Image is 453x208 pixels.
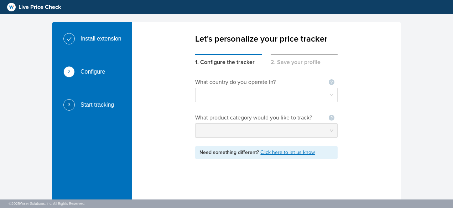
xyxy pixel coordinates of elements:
[195,22,338,45] div: Let's personalize your price tracker
[80,66,111,78] div: Configure
[68,69,71,74] span: 2
[195,78,284,86] div: What country do you operate in?
[19,3,61,11] span: Live Price Check
[199,149,260,155] span: Need something different?
[195,113,319,122] div: What product category would you like to track?
[260,149,315,155] a: Click here to let us know
[195,54,262,66] div: 1. Configure the tracker
[68,102,71,107] span: 3
[7,3,16,11] img: logo
[329,115,334,121] span: question-circle
[67,37,72,42] span: check
[80,99,120,111] div: Start tracking
[80,33,127,44] div: Install extension
[329,79,334,85] span: question-circle
[271,54,338,66] div: 2. Save your profile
